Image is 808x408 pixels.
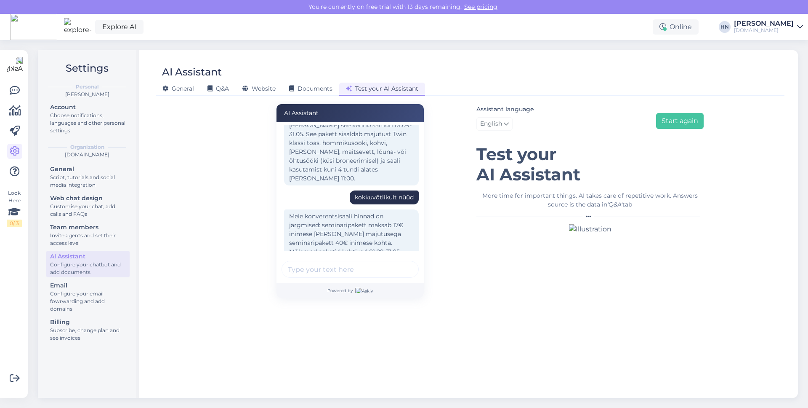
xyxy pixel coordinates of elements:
div: General [50,165,126,174]
div: Customise your chat, add calls and FAQs [50,203,126,218]
div: AI Assistant [276,104,424,122]
a: Explore AI [95,20,144,34]
div: Online [653,19,699,35]
div: AI Assistant [162,64,222,80]
a: See pricing [462,3,500,11]
div: AI Assistant [50,252,126,261]
label: Assistant language [476,105,534,114]
div: Configure your chatbot and add documents [50,261,126,276]
div: More time for important things. AI takes care of repetitive work. Answers source is the data in tab [476,191,704,209]
div: Email [50,281,126,290]
div: Look Here [7,189,22,227]
div: kokkuvõtlikult nüüd [355,193,414,202]
span: Website [242,85,276,92]
img: Illustration [569,224,611,234]
div: Account [50,103,126,112]
a: Team membersInvite agents and set their access level [46,222,130,248]
div: [PERSON_NAME] [45,91,130,98]
div: Configure your email fowrwarding and add domains [50,290,126,313]
div: Script, tutorials and social media integration [50,174,126,189]
span: English [480,119,502,129]
div: [DOMAIN_NAME] [45,151,130,158]
i: 'Q&A' [607,201,622,208]
a: English [476,117,513,131]
div: Subscribe, change plan and see invoices [50,327,126,342]
div: [PERSON_NAME] [734,20,794,27]
h1: Test your AI Assistant [476,144,704,185]
b: Organization [70,143,104,151]
span: Powered by [327,287,373,294]
a: GeneralScript, tutorials and social media integration [46,164,130,190]
div: Web chat design [50,194,126,203]
a: BillingSubscribe, change plan and see invoices [46,317,130,343]
a: Web chat designCustomise your chat, add calls and FAQs [46,193,130,219]
div: Meie konverentsisaali hinnad on järgmised: seminaripakett maksab 17€ inimese [PERSON_NAME] majutu... [284,209,419,259]
div: Team members [50,223,126,232]
h2: Settings [45,60,130,76]
div: [DOMAIN_NAME] [734,27,794,34]
span: General [162,85,194,92]
img: explore-ai [64,18,92,36]
span: Q&A [207,85,229,92]
div: Invite agents and set their access level [50,232,126,247]
div: 0 / 3 [7,220,22,227]
button: Start again [656,113,704,129]
img: Askly Logo [7,57,23,73]
div: Billing [50,318,126,327]
span: Test your AI Assistant [346,85,418,92]
a: [PERSON_NAME][DOMAIN_NAME] [734,20,803,34]
a: AccountChoose notifications, languages and other personal settings [46,102,130,136]
div: Choose notifications, languages and other personal settings [50,112,126,134]
span: Documents [289,85,332,92]
b: Personal [76,83,99,91]
div: HN [719,21,731,33]
input: Type your text here [282,261,419,278]
img: Askly [355,288,373,293]
a: AI AssistantConfigure your chatbot and add documents [46,251,130,277]
a: EmailConfigure your email fowrwarding and add domains [46,280,130,314]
